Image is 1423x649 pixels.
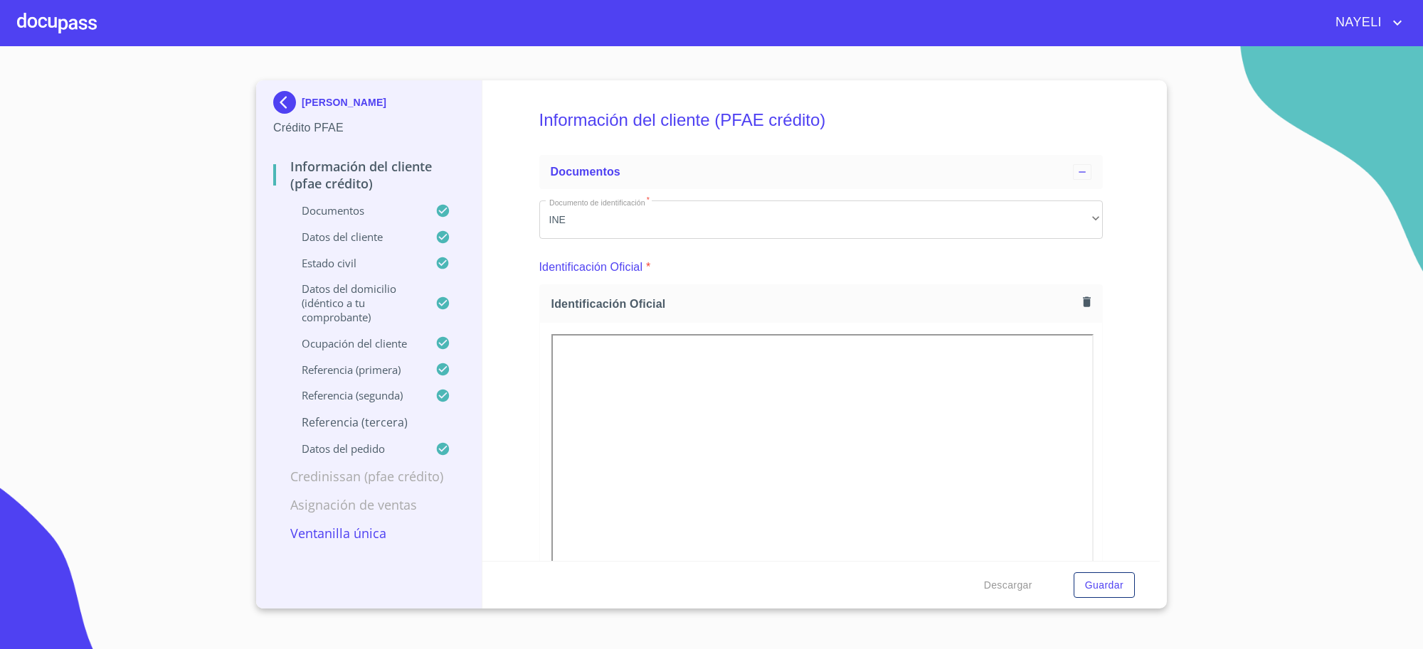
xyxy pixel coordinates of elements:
[273,468,465,485] p: Credinissan (PFAE crédito)
[984,576,1032,594] span: Descargar
[539,155,1104,189] div: Documentos
[302,97,386,108] p: [PERSON_NAME]
[273,388,435,402] p: Referencia (segunda)
[273,91,465,119] div: [PERSON_NAME]
[539,259,643,276] p: Identificación Oficial
[273,336,435,350] p: Ocupación del Cliente
[273,91,302,114] img: Docupass spot blue
[273,203,435,218] p: Documentos
[273,525,465,542] p: Ventanilla única
[273,414,465,430] p: Referencia (tercera)
[273,158,465,192] p: Información del cliente (PFAE crédito)
[539,200,1104,239] div: INE
[551,296,1077,311] span: Identificación Oficial
[1325,11,1389,34] span: NAYELI
[273,441,435,456] p: Datos del pedido
[1325,11,1406,34] button: account of current user
[273,281,435,324] p: Datos del domicilio (idéntico a tu comprobante)
[273,230,435,244] p: Datos del cliente
[273,363,435,377] p: Referencia (primera)
[978,572,1038,599] button: Descargar
[273,496,465,513] p: Asignación de Ventas
[273,256,435,270] p: Estado Civil
[539,91,1104,149] h5: Información del cliente (PFAE crédito)
[551,166,620,178] span: Documentos
[273,119,465,136] p: Crédito PFAE
[1074,572,1135,599] button: Guardar
[1085,576,1123,594] span: Guardar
